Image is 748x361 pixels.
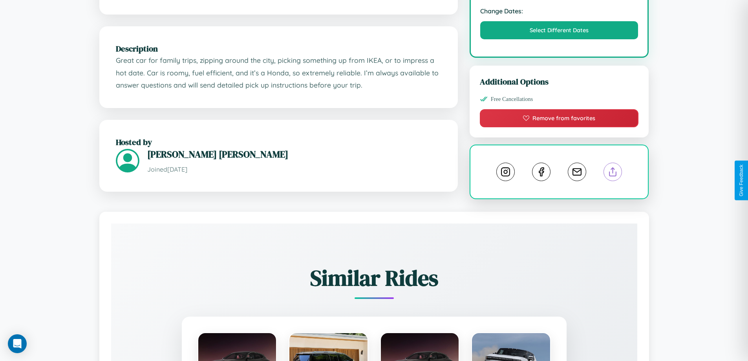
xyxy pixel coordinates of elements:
[8,334,27,353] div: Open Intercom Messenger
[491,96,533,103] span: Free Cancellations
[480,109,639,127] button: Remove from favorites
[116,136,441,148] h2: Hosted by
[116,54,441,92] p: Great car for family trips, zipping around the city, picking something up from IKEA, or to impres...
[480,76,639,87] h3: Additional Options
[147,148,441,161] h3: [PERSON_NAME] [PERSON_NAME]
[139,263,610,293] h2: Similar Rides
[147,164,441,175] p: Joined [DATE]
[480,21,638,39] button: Select Different Dates
[480,7,638,15] strong: Change Dates:
[739,165,744,196] div: Give Feedback
[116,43,441,54] h2: Description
